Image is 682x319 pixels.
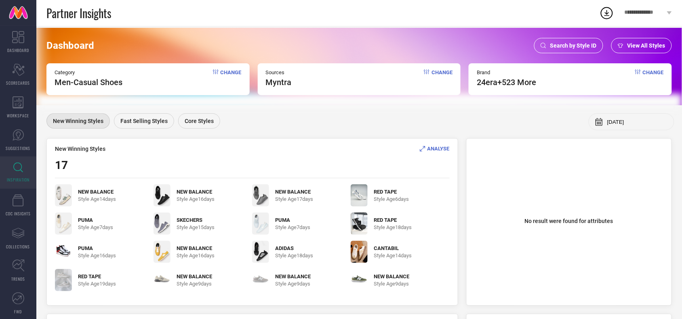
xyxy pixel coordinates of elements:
span: Style Age 6 days [374,196,409,202]
span: Men-Casual Shoes [55,77,122,87]
img: dh0ghWXL_9ba86b14422546cfb0673eb618f84a48.jpg [351,269,368,291]
span: No result were found for attributes [525,218,613,224]
span: NEW BALANCE [275,273,311,279]
span: CANTABIL [374,245,412,251]
img: 58b32ed2-2d25-45b1-8976-867f46570dc81754562657371-Cantabil-Men-PU-Lace-Ups-Sneakers-1517545626568... [351,241,368,263]
span: Style Age 19 days [78,281,116,287]
span: INSPIRATION [7,177,29,183]
span: RED TAPE [374,189,409,195]
span: RED TAPE [374,217,412,223]
img: 7110c94c-8801-4549-a941-8bd94ad5ffb11754544752913-New-Balance-720-Mens-casual-Shoe-42517545447524... [154,241,170,263]
span: Style Age 7 days [275,224,310,230]
img: v906YHv2_13000c1f700546c788c80adf8f3540b9.jpg [154,269,170,291]
img: X1RJrRC9_18be65560b5347d9815809174d86a539.jpg [252,213,269,235]
img: f2c79725-9f5a-4ea2-9645-2627ada6687b1720005716022PumaVegasMenCasualSneakers1.jpg [55,241,72,263]
span: Style Age 15 days [177,224,215,230]
span: SCORECARDS [6,80,30,86]
span: NEW BALANCE [374,273,409,279]
img: JgJnmivR_9d7d632334c0469d86c9536f3e391907.jpg [252,269,269,291]
span: Change [643,69,664,87]
span: Change [432,69,453,87]
img: XHA0fjFR_6b43cfd62b3c4627bf57b451e2430942.jpg [55,213,72,235]
span: Style Age 17 days [275,196,313,202]
div: Open download list [600,6,614,20]
img: gbkoQSOd_b6246a7fa8df4f7aa214267267e0a0ac.jpg [351,213,368,235]
span: NEW BALANCE [177,273,212,279]
img: d1d3cdc8-c9c4-46d1-afcd-0d89637dfe891754567418948-New-Balance-Unisex-327-Casual-Shoes-84417545674... [252,184,269,206]
span: Style Age 18 days [275,252,313,259]
span: COLLECTIONS [6,244,30,250]
div: Analyse [420,145,450,152]
span: PUMA [275,217,310,223]
span: Brand [477,69,536,75]
span: NEW BALANCE [78,189,116,195]
span: SUGGESTIONS [6,145,31,151]
span: Style Age 14 days [374,252,412,259]
span: 17 [55,158,68,172]
span: Partner Insights [46,5,111,21]
span: NEW BALANCE [275,189,313,195]
span: PUMA [78,245,116,251]
span: Style Age 7 days [78,224,113,230]
span: WORKSPACE [7,113,29,119]
img: akCcd9eW_07f706ed2178450aa422aac1921b2c39.jpg [154,213,170,235]
span: Fast Selling Styles [120,118,168,124]
span: RED TAPE [78,273,116,279]
span: SKECHERS [177,217,215,223]
span: Change [221,69,242,87]
img: 1H7zIGCI_1360983c4b9f4192926f026e50f307c5.jpg [154,184,170,206]
span: myntra [266,77,292,87]
img: 526ead93-ff8a-41ea-87d0-faa172bd71a31749468852861-Red-Tape-Men-Colourblocked-PU-Sneakers-60517494... [351,184,368,206]
span: Style Age 16 days [177,196,215,202]
span: NEW BALANCE [177,189,215,195]
span: Style Age 9 days [275,281,311,287]
span: NEW BALANCE [177,245,215,251]
span: DASHBOARD [7,47,29,53]
img: b44yp459_d42942e28faf4393b12d4f821fdd479a.jpg [55,269,72,291]
span: Dashboard [46,40,94,51]
span: ANALYSE [427,146,450,152]
span: Style Age 14 days [78,196,116,202]
span: TRENDS [11,276,25,282]
span: Style Age 16 days [177,252,215,259]
span: 24era +523 More [477,77,536,87]
img: 8GmnihB5_6cbf8c90ee9949e6bdfb516d8849b95f.jpg [55,184,72,206]
span: ADIDAS [275,245,313,251]
img: 8ZwICIfx_79c82877196141ddae6f8edf97633a62.jpg [252,241,269,263]
span: Search by Style ID [550,42,597,49]
span: New Winning Styles [55,146,105,152]
span: Sources [266,69,292,75]
span: Category [55,69,122,75]
span: Style Age 18 days [374,224,412,230]
span: Style Age 9 days [374,281,409,287]
span: Core Styles [185,118,214,124]
span: PUMA [78,217,113,223]
span: Style Age 16 days [78,252,116,259]
span: CDC INSIGHTS [6,211,31,217]
span: New Winning Styles [53,118,103,124]
span: Style Age 9 days [177,281,212,287]
span: View All Styles [627,42,665,49]
input: Select month [607,119,668,125]
span: FWD [15,309,22,315]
